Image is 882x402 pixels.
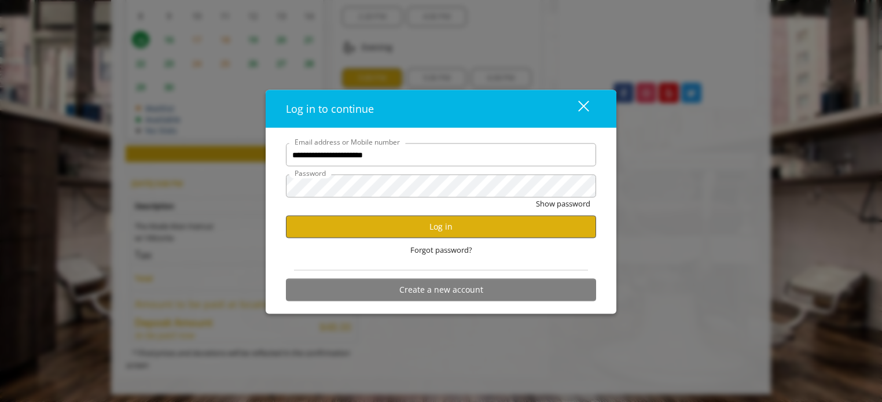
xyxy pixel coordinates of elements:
button: Create a new account [286,278,596,301]
div: close dialog [565,100,588,117]
input: Password [286,175,596,198]
input: Email address or Mobile number [286,143,596,167]
button: close dialog [557,97,596,120]
button: Log in [286,215,596,238]
span: Forgot password? [410,244,472,256]
label: Email address or Mobile number [289,137,406,147]
label: Password [289,168,332,179]
span: Log in to continue [286,102,374,116]
button: Show password [536,198,590,210]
